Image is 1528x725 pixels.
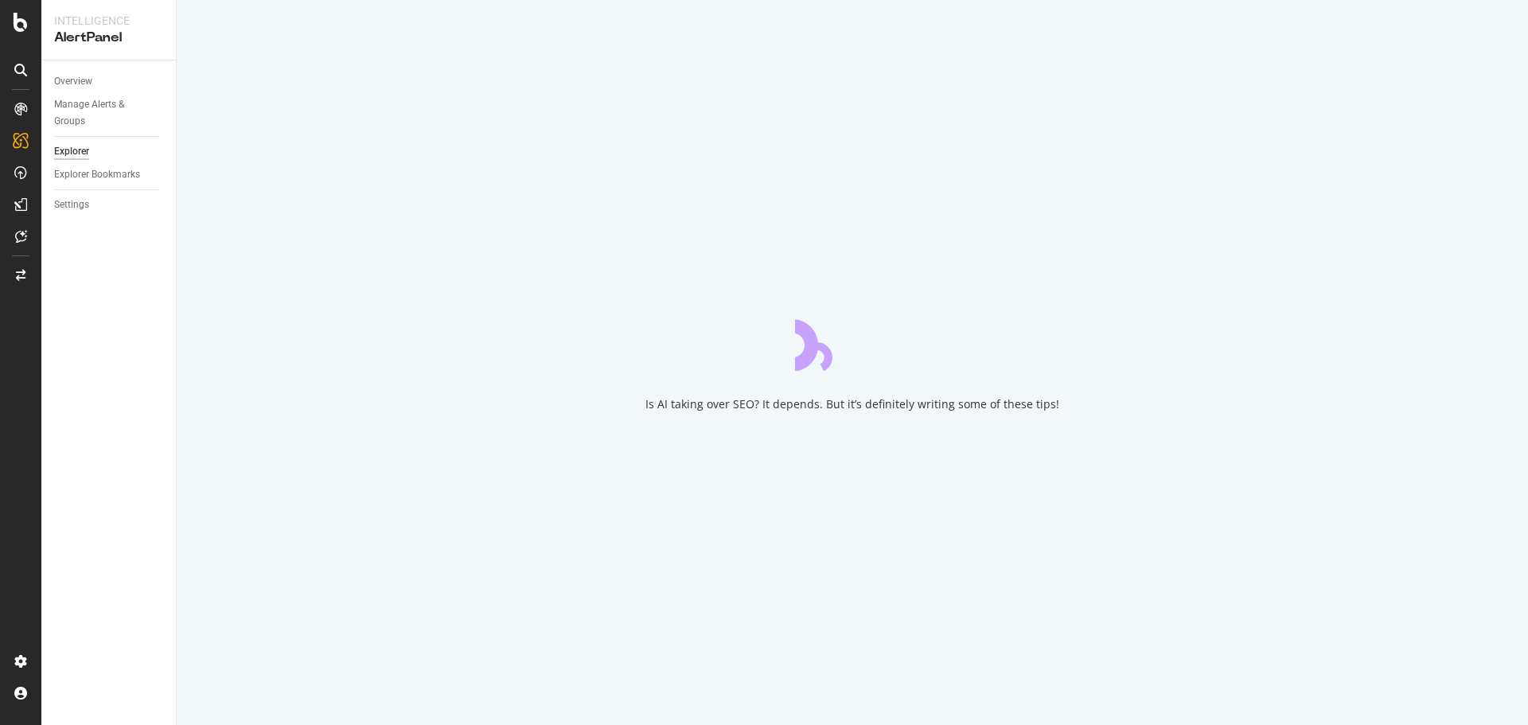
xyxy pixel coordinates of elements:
div: Intelligence [54,13,163,29]
a: Explorer Bookmarks [54,166,165,183]
div: animation [795,314,910,371]
div: Is AI taking over SEO? It depends. But it’s definitely writing some of these tips! [645,396,1059,412]
div: Settings [54,197,89,213]
a: Manage Alerts & Groups [54,96,165,130]
a: Explorer [54,143,165,160]
a: Overview [54,73,165,90]
div: AlertPanel [54,29,163,47]
div: Overview [54,73,92,90]
div: Manage Alerts & Groups [54,96,150,130]
div: Explorer Bookmarks [54,166,140,183]
div: Explorer [54,143,89,160]
a: Settings [54,197,165,213]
